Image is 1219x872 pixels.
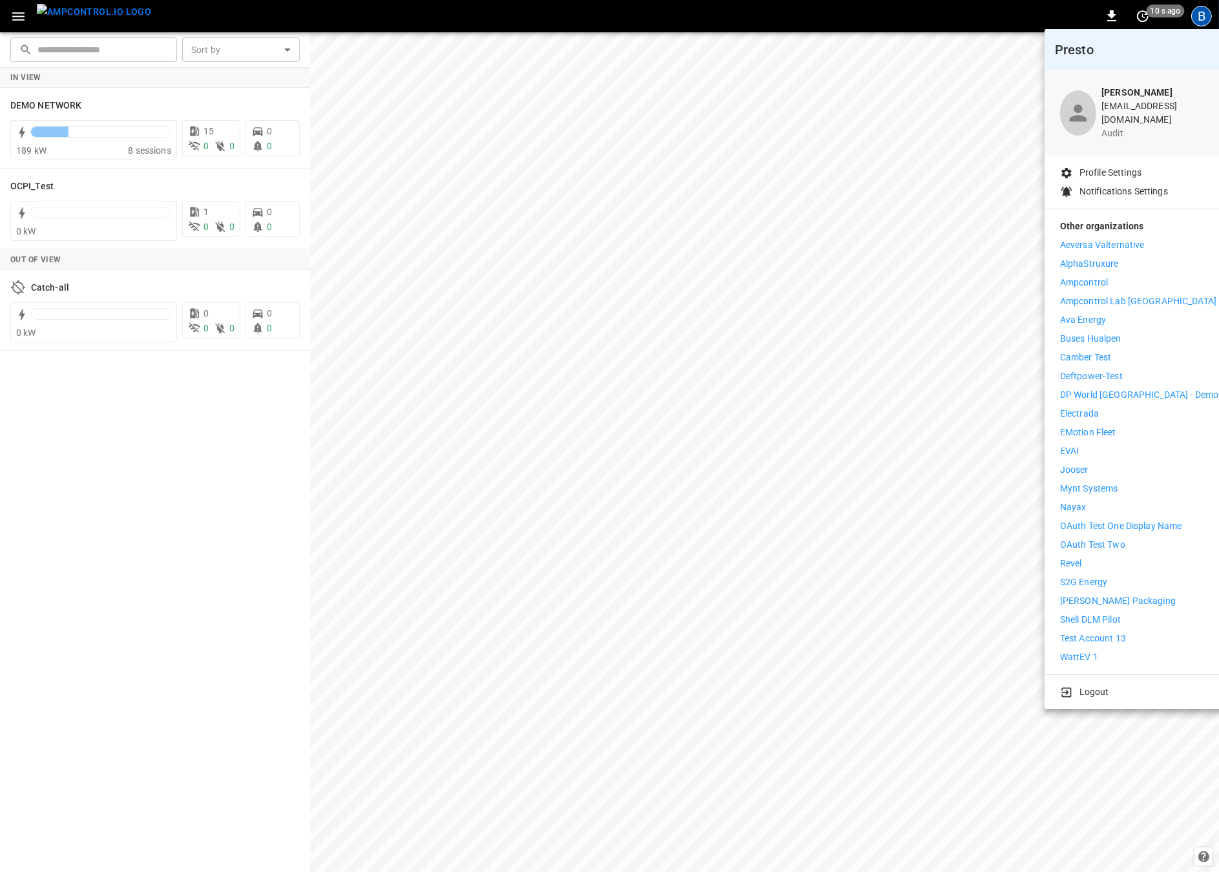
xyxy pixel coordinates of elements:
[1060,650,1098,664] p: WattEV 1
[1079,185,1168,198] p: Notifications Settings
[1060,613,1121,627] p: Shell DLM Pilot
[1101,127,1218,140] p: audit
[1060,388,1218,402] p: DP World [GEOGRAPHIC_DATA] - Demo
[1060,501,1087,514] p: Nayax
[1060,576,1107,589] p: S2G Energy
[1060,238,1145,252] p: Aeversa Valternative
[1060,632,1126,645] p: Test Account 13
[1060,257,1119,271] p: AlphaStruxure
[1060,444,1079,458] p: EVAI
[1060,557,1082,570] p: Revel
[1060,332,1121,346] p: Buses Hualpen
[1101,99,1218,127] p: [EMAIL_ADDRESS][DOMAIN_NAME]
[1060,519,1182,533] p: OAuth Test One Display Name
[1060,482,1118,495] p: Mynt Systems
[1060,407,1099,420] p: Electrada
[1060,276,1108,289] p: Ampcontrol
[1101,87,1172,98] b: [PERSON_NAME]
[1079,166,1141,180] p: Profile Settings
[1060,594,1176,608] p: [PERSON_NAME] Packaging
[1079,685,1109,699] p: Logout
[1060,426,1116,439] p: eMotion Fleet
[1060,369,1123,383] p: Deftpower-Test
[1060,463,1089,477] p: Jooser
[1060,538,1125,552] p: OAuth Test Two
[1060,295,1216,308] p: Ampcontrol Lab [GEOGRAPHIC_DATA]
[1060,220,1218,238] p: Other organizations
[1060,313,1106,327] p: Ava Energy
[1060,351,1111,364] p: Camber Test
[1060,90,1096,136] div: profile-icon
